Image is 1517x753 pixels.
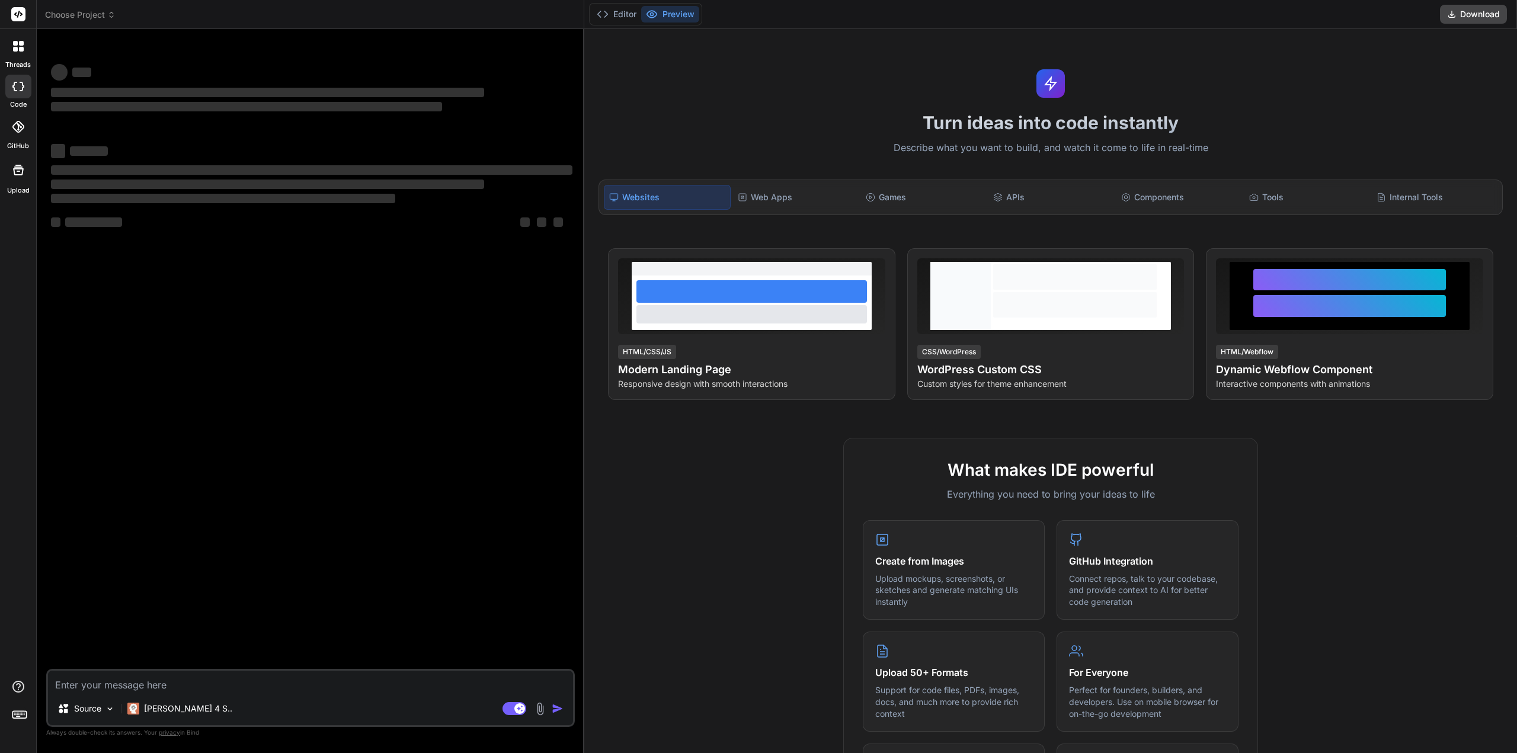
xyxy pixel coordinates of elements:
p: Upload mockups, screenshots, or sketches and generate matching UIs instantly [875,573,1032,608]
label: GitHub [7,141,29,151]
div: Components [1116,185,1242,210]
label: threads [5,60,31,70]
p: Perfect for founders, builders, and developers. Use on mobile browser for on-the-go development [1069,684,1226,719]
label: code [10,100,27,110]
div: APIs [988,185,1114,210]
p: Responsive design with smooth interactions [618,378,885,390]
p: Connect repos, talk to your codebase, and provide context to AI for better code generation [1069,573,1226,608]
div: CSS/WordPress [917,345,981,359]
span: ‌ [553,217,563,227]
span: ‌ [51,165,572,175]
div: Internal Tools [1372,185,1497,210]
p: Interactive components with animations [1216,378,1483,390]
h4: Upload 50+ Formats [875,665,1032,680]
span: ‌ [51,64,68,81]
h2: What makes IDE powerful [863,457,1238,482]
span: ‌ [51,144,65,158]
h4: Create from Images [875,554,1032,568]
span: ‌ [51,88,484,97]
span: ‌ [51,102,442,111]
div: Games [861,185,987,210]
p: Source [74,703,101,714]
span: ‌ [51,194,395,203]
span: ‌ [537,217,546,227]
button: Preview [641,6,699,23]
span: ‌ [51,217,60,227]
img: attachment [533,702,547,716]
p: Custom styles for theme enhancement [917,378,1185,390]
span: ‌ [70,146,108,156]
span: ‌ [51,180,484,189]
span: ‌ [65,217,122,227]
h4: Dynamic Webflow Component [1216,361,1483,378]
div: Tools [1244,185,1370,210]
div: HTML/CSS/JS [618,345,676,359]
h4: Modern Landing Page [618,361,885,378]
span: Choose Project [45,9,116,21]
p: [PERSON_NAME] 4 S.. [144,703,232,714]
img: Claude 4 Sonnet [127,703,139,714]
img: icon [552,703,564,714]
div: Web Apps [733,185,859,210]
label: Upload [7,185,30,196]
p: Always double-check its answers. Your in Bind [46,727,575,738]
span: ‌ [72,68,91,77]
p: Everything you need to bring your ideas to life [863,487,1238,501]
p: Support for code files, PDFs, images, docs, and much more to provide rich context [875,684,1032,719]
span: privacy [159,729,180,736]
h4: For Everyone [1069,665,1226,680]
h4: WordPress Custom CSS [917,361,1185,378]
div: Websites [604,185,731,210]
div: HTML/Webflow [1216,345,1278,359]
h1: Turn ideas into code instantly [591,112,1510,133]
span: ‌ [520,217,530,227]
button: Editor [592,6,641,23]
h4: GitHub Integration [1069,554,1226,568]
img: Pick Models [105,704,115,714]
p: Describe what you want to build, and watch it come to life in real-time [591,140,1510,156]
button: Download [1440,5,1507,24]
